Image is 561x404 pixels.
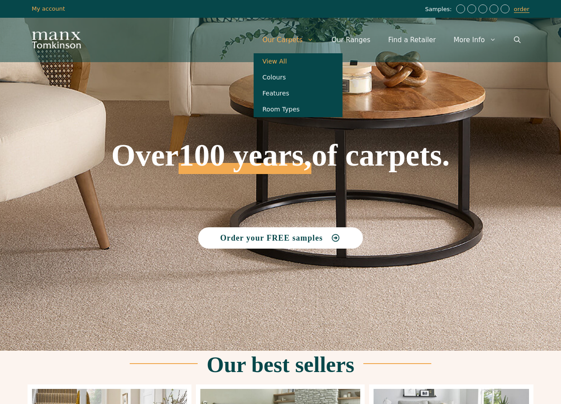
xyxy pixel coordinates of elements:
[505,27,529,53] a: Open Search Bar
[254,85,342,101] a: Features
[49,75,512,174] h1: Over of carpets.
[179,147,311,174] span: 100 years,
[32,32,81,48] img: Manx Tomkinson
[254,27,323,53] a: Our Carpets
[322,27,379,53] a: Our Ranges
[425,6,454,13] span: Samples:
[254,27,529,53] nav: Primary
[254,101,342,117] a: Room Types
[220,234,323,242] span: Order your FREE samples
[445,27,505,53] a: More Info
[207,353,354,376] h2: Our best sellers
[514,6,529,13] a: order
[254,53,342,69] a: View All
[198,227,363,249] a: Order your FREE samples
[254,69,342,85] a: Colours
[379,27,445,53] a: Find a Retailer
[32,5,65,12] a: My account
